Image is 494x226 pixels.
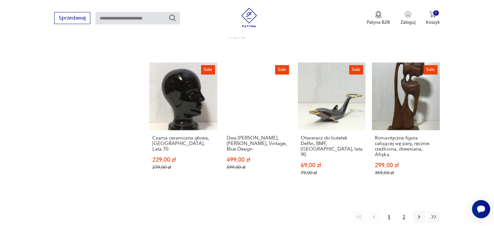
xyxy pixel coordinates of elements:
p: 499,00 zł [227,157,288,163]
button: Szukaj [169,14,176,22]
button: 2 [398,211,410,223]
p: Patyna B2B [367,19,390,25]
h3: Romantyczna figura całującej się pary, ręcznie rzeźbiona, drewniana, Afryka [375,135,437,157]
p: 139,00 zł [227,34,288,39]
a: SaleDwa Termosy Alfi, Tassilo V. Grolman, Vintage, Blue DesignDwa [PERSON_NAME], [PERSON_NAME], V... [224,62,291,188]
h3: Dwa [PERSON_NAME], [PERSON_NAME], Vintage, Blue Design [227,135,288,152]
h3: Czarna ceramiczna głowa, [GEOGRAPHIC_DATA], Lata 70. [152,135,214,152]
iframe: Smartsupp widget button [472,200,490,218]
h3: Otwieracz do butelek Delfin, BMF, [GEOGRAPHIC_DATA], lata 90. [301,135,362,157]
p: 79,00 zł [301,170,362,176]
p: 229,00 zł [152,157,214,163]
a: SaleOtwieracz do butelek Delfin, BMF, Niemcy, lata 90.Otwieracz do butelek Delfin, BMF, [GEOGRAPH... [298,62,365,188]
a: Sprzedawaj [54,16,90,21]
button: 0Koszyk [426,11,440,25]
p: 69,00 zł [301,163,362,168]
img: Patyna - sklep z meblami i dekoracjami vintage [239,8,259,27]
a: Ikona medaluPatyna B2B [367,11,390,25]
button: Patyna B2B [367,11,390,25]
a: SaleRomantyczna figura całującej się pary, ręcznie rzeźbiona, drewniana, AfrykaRomantyczna figura... [372,62,439,188]
p: 359,00 zł [375,170,437,176]
p: 279,00 zł [152,165,214,170]
p: 599,00 zł [227,165,288,170]
p: Koszyk [426,19,440,25]
div: 0 [433,10,439,16]
a: SaleCzarna ceramiczna głowa, Niemcy, Lata 70.Czarna ceramiczna głowa, [GEOGRAPHIC_DATA], Lata 70.... [149,62,217,188]
img: Ikona koszyka [429,11,436,18]
button: Sprzedawaj [54,12,90,24]
p: Zaloguj [400,19,415,25]
img: Ikona medalu [375,11,382,18]
button: Zaloguj [400,11,415,25]
p: 299,00 zł [375,163,437,168]
img: Ikonka użytkownika [405,11,411,18]
button: 1 [383,211,395,223]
